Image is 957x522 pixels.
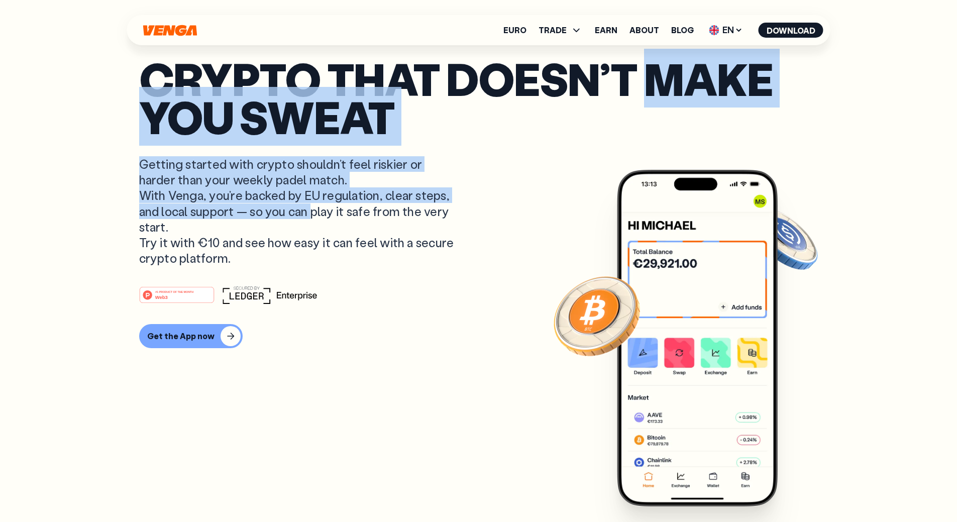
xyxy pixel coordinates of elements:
img: flag-uk [709,25,719,35]
span: EN [706,22,747,38]
button: Get the App now [139,324,243,348]
div: Get the App now [147,331,215,341]
a: Get the App now [139,324,818,348]
img: Bitcoin [552,270,642,361]
a: #1 PRODUCT OF THE MONTHWeb3 [139,292,215,305]
p: Crypto that doesn’t make you sweat [139,59,818,136]
svg: Home [142,25,198,36]
p: Getting started with crypto shouldn’t feel riskier or harder than your weekly padel match. With V... [139,156,457,266]
button: Download [759,23,823,38]
img: Venga app main [617,170,778,506]
tspan: #1 PRODUCT OF THE MONTH [155,290,193,293]
span: TRADE [539,26,567,34]
a: Earn [595,26,617,34]
span: TRADE [539,24,583,36]
a: About [629,26,659,34]
img: USDC coin [748,202,820,275]
a: Euro [503,26,526,34]
tspan: Web3 [155,294,167,300]
a: Blog [671,26,694,34]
